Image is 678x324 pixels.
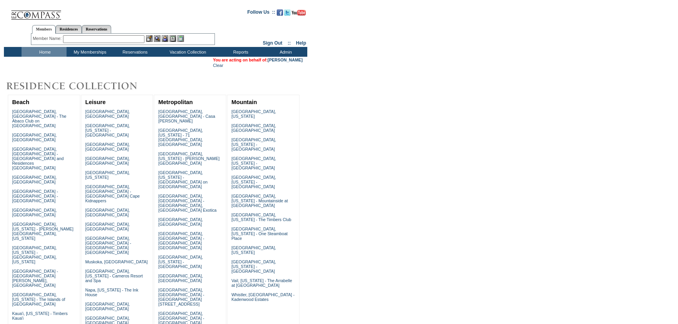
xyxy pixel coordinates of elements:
td: Follow Us :: [247,9,275,18]
a: [GEOGRAPHIC_DATA], [US_STATE] - [PERSON_NAME][GEOGRAPHIC_DATA] [158,151,220,166]
a: [GEOGRAPHIC_DATA], [GEOGRAPHIC_DATA] [12,208,57,217]
a: [GEOGRAPHIC_DATA], [GEOGRAPHIC_DATA] [158,274,203,283]
a: [GEOGRAPHIC_DATA], [US_STATE] - Mountainside at [GEOGRAPHIC_DATA] [231,194,288,208]
td: Home [22,47,67,57]
a: [GEOGRAPHIC_DATA], [GEOGRAPHIC_DATA] - [GEOGRAPHIC_DATA] Cape Kidnappers [85,184,140,203]
a: Metropolitan [158,99,193,105]
a: [GEOGRAPHIC_DATA], [GEOGRAPHIC_DATA] [12,133,57,142]
a: [GEOGRAPHIC_DATA], [GEOGRAPHIC_DATA] - [GEOGRAPHIC_DATA], [GEOGRAPHIC_DATA] Exotica [158,194,216,212]
a: [GEOGRAPHIC_DATA], [US_STATE] - The Timbers Club [231,212,291,222]
a: [GEOGRAPHIC_DATA], [GEOGRAPHIC_DATA] [85,156,130,166]
td: Reports [217,47,262,57]
a: [GEOGRAPHIC_DATA], [GEOGRAPHIC_DATA] - Casa [PERSON_NAME] [158,109,215,123]
a: [PERSON_NAME] [268,58,303,62]
span: :: [288,40,291,46]
a: Kaua'i, [US_STATE] - Timbers Kaua'i [12,311,68,320]
a: [GEOGRAPHIC_DATA], [US_STATE] [85,170,130,180]
span: You are acting on behalf of: [213,58,303,62]
a: [GEOGRAPHIC_DATA], [US_STATE] - [GEOGRAPHIC_DATA] [231,175,276,189]
a: [GEOGRAPHIC_DATA], [US_STATE] - Carneros Resort and Spa [85,269,143,283]
a: [GEOGRAPHIC_DATA], [GEOGRAPHIC_DATA] - [GEOGRAPHIC_DATA] [GEOGRAPHIC_DATA] [85,236,131,255]
a: [GEOGRAPHIC_DATA], [GEOGRAPHIC_DATA] [85,302,130,311]
img: Become our fan on Facebook [277,9,283,16]
a: [GEOGRAPHIC_DATA], [GEOGRAPHIC_DATA] - [GEOGRAPHIC_DATA][STREET_ADDRESS] [158,288,204,306]
a: [GEOGRAPHIC_DATA] - [GEOGRAPHIC_DATA] - [GEOGRAPHIC_DATA] [12,189,58,203]
a: Napa, [US_STATE] - The Ink House [85,288,139,297]
a: [GEOGRAPHIC_DATA], [GEOGRAPHIC_DATA] [85,222,130,231]
img: Follow us on Twitter [284,9,290,16]
a: [GEOGRAPHIC_DATA], [US_STATE] - [PERSON_NAME][GEOGRAPHIC_DATA], [US_STATE] [12,222,74,241]
a: Members [32,25,56,34]
a: [GEOGRAPHIC_DATA], [US_STATE] - The Islands of [GEOGRAPHIC_DATA] [12,292,65,306]
a: [GEOGRAPHIC_DATA], [GEOGRAPHIC_DATA] [85,142,130,151]
a: [GEOGRAPHIC_DATA], [US_STATE] - [GEOGRAPHIC_DATA] [231,259,276,274]
a: Follow us on Twitter [284,12,290,16]
a: [GEOGRAPHIC_DATA], [GEOGRAPHIC_DATA] [231,123,276,133]
a: [GEOGRAPHIC_DATA], [GEOGRAPHIC_DATA] - [GEOGRAPHIC_DATA] [GEOGRAPHIC_DATA] [158,231,204,250]
td: Reservations [112,47,157,57]
td: My Memberships [67,47,112,57]
a: [GEOGRAPHIC_DATA], [GEOGRAPHIC_DATA] [85,208,130,217]
a: Sign Out [263,40,282,46]
a: [GEOGRAPHIC_DATA], [US_STATE] [231,245,276,255]
img: Subscribe to our YouTube Channel [292,10,306,16]
a: [GEOGRAPHIC_DATA], [GEOGRAPHIC_DATA] [12,175,57,184]
div: Member Name: [33,35,63,42]
a: Mountain [231,99,257,105]
td: Vacation Collection [157,47,217,57]
a: Residences [56,25,82,33]
a: Reservations [82,25,111,33]
img: Impersonate [162,35,168,42]
a: Help [296,40,306,46]
a: [GEOGRAPHIC_DATA], [US_STATE] - [GEOGRAPHIC_DATA] [231,137,276,151]
a: [GEOGRAPHIC_DATA], [US_STATE] - One Steamboat Place [231,227,288,241]
a: [GEOGRAPHIC_DATA], [US_STATE] - [GEOGRAPHIC_DATA], [US_STATE] [12,245,57,264]
img: Compass Home [11,4,61,20]
a: Leisure [85,99,106,105]
a: [GEOGRAPHIC_DATA], [US_STATE] - [GEOGRAPHIC_DATA] [231,156,276,170]
a: Muskoka, [GEOGRAPHIC_DATA] [85,259,148,264]
a: Whistler, [GEOGRAPHIC_DATA] - Kadenwood Estates [231,292,294,302]
img: Destinations by Exclusive Resorts [4,78,157,94]
a: [GEOGRAPHIC_DATA], [US_STATE] - [GEOGRAPHIC_DATA] [158,255,203,269]
img: View [154,35,160,42]
a: [GEOGRAPHIC_DATA], [US_STATE] [231,109,276,119]
a: [GEOGRAPHIC_DATA], [US_STATE] - 71 [GEOGRAPHIC_DATA], [GEOGRAPHIC_DATA] [158,128,203,147]
a: Beach [12,99,29,105]
a: [GEOGRAPHIC_DATA], [GEOGRAPHIC_DATA] [158,217,203,227]
a: Vail, [US_STATE] - The Arrabelle at [GEOGRAPHIC_DATA] [231,278,292,288]
img: Reservations [169,35,176,42]
a: [GEOGRAPHIC_DATA], [US_STATE] - [GEOGRAPHIC_DATA] [85,123,130,137]
a: [GEOGRAPHIC_DATA], [US_STATE] - [GEOGRAPHIC_DATA] on [GEOGRAPHIC_DATA] [158,170,207,189]
td: Admin [262,47,307,57]
a: [GEOGRAPHIC_DATA], [GEOGRAPHIC_DATA] - [GEOGRAPHIC_DATA] and Residences [GEOGRAPHIC_DATA] [12,147,64,170]
a: [GEOGRAPHIC_DATA], [GEOGRAPHIC_DATA] - The Abaco Club on [GEOGRAPHIC_DATA] [12,109,67,128]
img: b_edit.gif [146,35,153,42]
a: [GEOGRAPHIC_DATA] - [GEOGRAPHIC_DATA][PERSON_NAME], [GEOGRAPHIC_DATA] [12,269,58,288]
a: Clear [213,63,223,68]
a: Become our fan on Facebook [277,12,283,16]
img: b_calculator.gif [177,35,184,42]
a: Subscribe to our YouTube Channel [292,12,306,16]
a: [GEOGRAPHIC_DATA], [GEOGRAPHIC_DATA] [85,109,130,119]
